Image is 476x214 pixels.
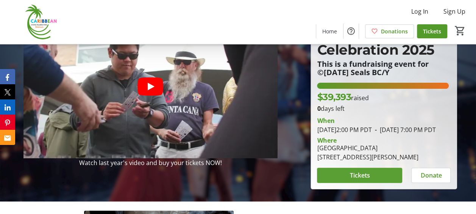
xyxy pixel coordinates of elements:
button: Cart [453,24,467,38]
p: days left [317,104,451,113]
button: Help [343,24,359,39]
span: [DATE] 7:00 PM PDT [371,126,435,134]
button: Tickets [317,168,402,183]
div: When [317,116,334,125]
div: [STREET_ADDRESS][PERSON_NAME] [317,153,418,162]
span: Donations [381,27,408,35]
span: Donate [420,171,442,180]
a: Donations [365,24,414,38]
span: Sign Up [443,7,465,16]
div: 98.48365% of fundraising goal reached [317,83,451,89]
div: [GEOGRAPHIC_DATA] [317,143,418,153]
span: Home [322,27,337,35]
span: Log In [411,7,428,16]
p: This is a fundraising event for ©[DATE] Seals BC/Y [317,60,451,77]
span: Tickets [423,27,441,35]
a: Home [316,24,343,38]
span: Tickets [350,171,370,180]
button: Donate [411,168,451,183]
p: raised [317,90,369,104]
span: $39,393 [317,91,351,102]
div: Where [317,137,336,143]
span: - [371,126,379,134]
button: Sign Up [437,5,471,17]
img: Caribbean Cigar Celebration's Logo [5,3,72,41]
span: Watch last year's video and buy your tickets NOW! [79,159,222,167]
span: [DATE] 2:00 PM PDT [317,126,371,134]
span: 0 [317,104,320,113]
button: Play video [137,77,163,96]
button: Log In [405,5,434,17]
a: Tickets [417,24,447,38]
